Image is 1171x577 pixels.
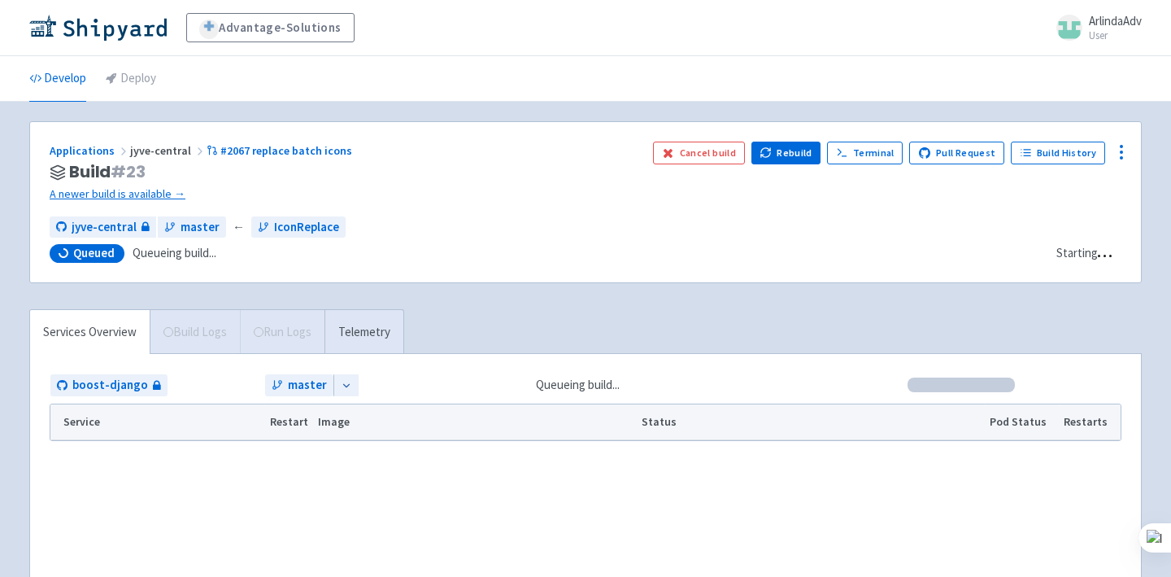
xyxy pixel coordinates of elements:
a: Pull Request [909,142,1004,164]
a: #2067 replace batch icons [207,143,355,158]
th: Restart [264,404,313,440]
a: master [265,374,333,396]
span: Queueing build... [536,376,620,395]
a: boost-django [50,374,168,396]
a: A newer build is available → [50,185,640,203]
span: ← [233,218,245,237]
a: Deploy [106,56,156,102]
th: Service [50,404,264,440]
a: ArlindaAdv User [1047,15,1142,41]
th: Image [313,404,636,440]
button: Cancel build [653,142,745,164]
a: Build History [1011,142,1105,164]
th: Pod Status [985,404,1059,440]
span: jyve-central [72,218,137,237]
a: Develop [29,56,86,102]
span: # 23 [111,160,146,183]
a: master [158,216,226,238]
span: IconReplace [274,218,339,237]
img: Shipyard logo [29,15,167,41]
a: IconReplace [251,216,346,238]
span: Queued [73,245,115,261]
span: jyve-central [130,143,207,158]
div: Starting [1056,244,1098,263]
a: Applications [50,143,130,158]
span: master [181,218,220,237]
a: Telemetry [324,310,403,355]
th: Status [636,404,984,440]
a: jyve-central [50,216,156,238]
span: boost-django [72,376,148,395]
a: Terminal [827,142,903,164]
a: Advantage-Solutions [186,13,355,42]
a: Services Overview [30,310,150,355]
span: master [288,376,327,395]
th: Restarts [1059,404,1121,440]
span: Build [69,163,146,181]
span: Queueing build... [133,244,216,263]
button: Rebuild [751,142,821,164]
span: ArlindaAdv [1089,13,1142,28]
small: User [1089,30,1142,41]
